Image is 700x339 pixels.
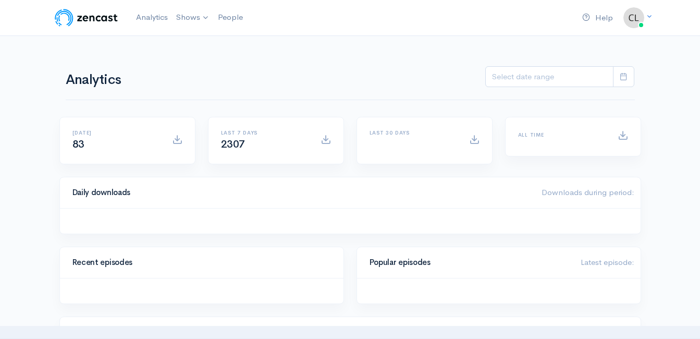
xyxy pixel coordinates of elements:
span: 2307 [221,138,245,151]
a: People [214,6,247,29]
a: Shows [172,6,214,29]
h4: Daily downloads [72,188,529,197]
a: Analytics [132,6,172,29]
h6: All time [518,132,605,138]
h1: Analytics [66,72,150,88]
h6: Last 30 days [370,130,457,136]
input: analytics date range selector [485,66,613,88]
span: Latest episode: [581,257,634,267]
span: Downloads during period: [542,187,634,197]
a: Help [578,7,617,29]
h4: Recent episodes [72,258,325,267]
h6: Last 7 days [221,130,308,136]
img: ZenCast Logo [53,7,119,28]
img: ... [623,7,644,28]
h6: [DATE] [72,130,159,136]
span: 83 [72,138,84,151]
h4: Popular episodes [370,258,568,267]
